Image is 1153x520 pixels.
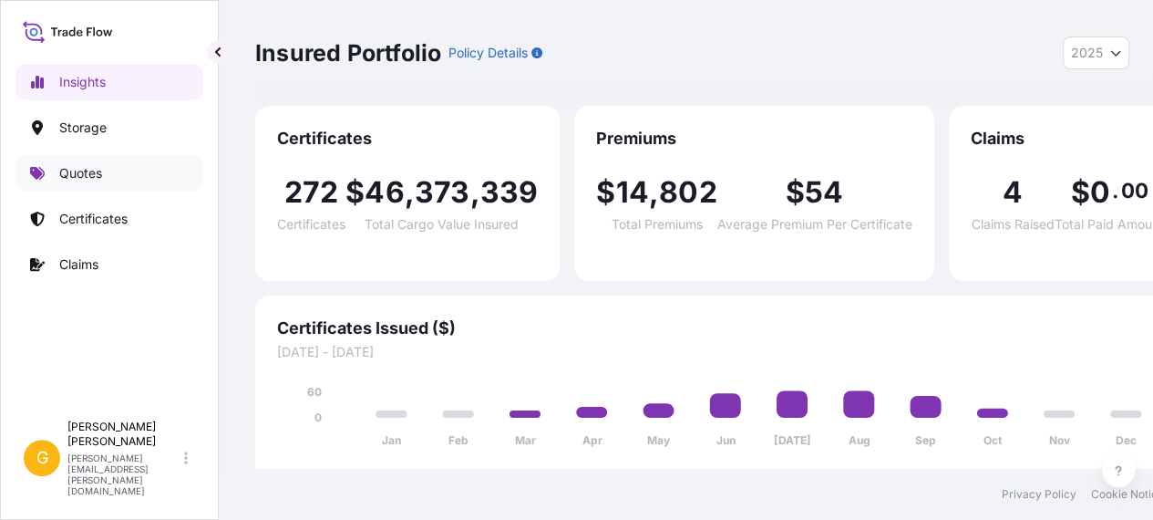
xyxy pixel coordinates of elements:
span: 54 [805,178,843,207]
span: Total Premiums [611,218,702,231]
span: 00 [1120,183,1148,198]
span: G [36,449,48,467]
span: Certificates [277,218,345,231]
span: $ [596,178,615,207]
span: Average Premium Per Certificate [717,218,912,231]
a: Certificates [15,201,203,237]
span: 802 [659,178,717,207]
p: Storage [59,119,107,137]
span: 373 [415,178,470,207]
tspan: 0 [314,411,322,424]
tspan: Aug [848,433,870,447]
span: 2025 [1071,44,1103,62]
tspan: Jun [715,433,735,447]
span: $ [786,178,805,207]
tspan: Mar [515,433,536,447]
a: Privacy Policy [1002,487,1076,502]
span: . [1112,183,1118,198]
span: Certificates [277,128,538,150]
span: , [649,178,659,207]
span: 0 [1089,178,1109,207]
span: Premiums [596,128,911,150]
tspan: 60 [307,385,322,399]
tspan: Oct [983,433,1003,447]
p: Claims [59,255,98,274]
a: Quotes [15,155,203,192]
span: 14 [615,178,648,207]
p: [PERSON_NAME] [PERSON_NAME] [67,420,180,449]
tspan: [DATE] [774,433,811,447]
span: 339 [480,178,539,207]
tspan: Jan [382,433,401,447]
span: Claims Raised [971,218,1054,231]
p: Insights [59,73,106,91]
a: Storage [15,109,203,146]
span: , [469,178,479,207]
tspan: Apr [582,433,602,447]
tspan: May [647,433,671,447]
p: Certificates [59,210,128,228]
p: Policy Details [448,44,528,62]
a: Claims [15,246,203,283]
tspan: Sep [915,433,936,447]
span: 4 [1003,178,1023,207]
span: $ [345,178,365,207]
span: , [405,178,415,207]
button: Year Selector [1063,36,1129,69]
tspan: Feb [448,433,468,447]
tspan: Dec [1116,433,1137,447]
p: [PERSON_NAME][EMAIL_ADDRESS][PERSON_NAME][DOMAIN_NAME] [67,452,180,496]
span: 272 [284,178,339,207]
a: Insights [15,64,203,100]
tspan: Nov [1049,433,1071,447]
p: Insured Portfolio [255,38,441,68]
p: Quotes [59,164,102,182]
span: $ [1070,178,1089,207]
span: Total Cargo Value Insured [365,218,519,231]
span: 46 [365,178,404,207]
